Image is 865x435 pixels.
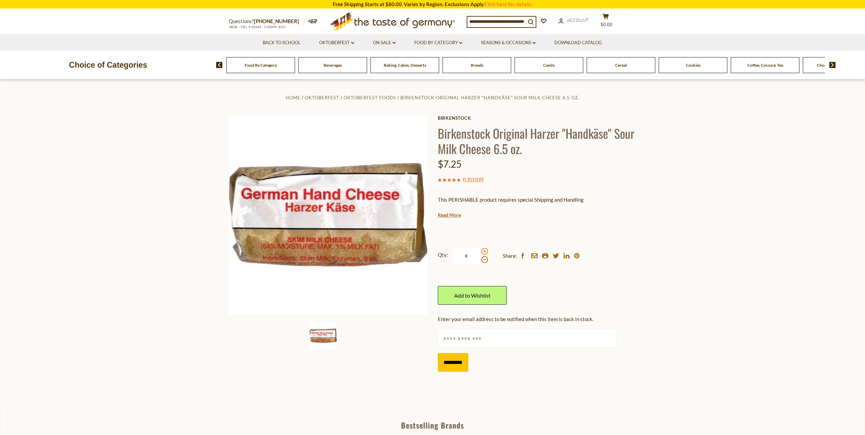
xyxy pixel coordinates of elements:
[0,421,865,429] div: Bestselling Brands
[438,212,461,218] a: Read More
[817,63,858,68] a: Chocolate & Marzipan
[686,63,700,68] a: Cookies
[414,39,462,47] a: Food By Category
[438,126,637,156] h1: Birkenstock Original Harzer "Handkäse" Sour Milk Cheese 6.5 oz.
[229,17,304,26] p: Questions?
[384,63,426,68] a: Baking, Cakes, Desserts
[263,39,300,47] a: Back to School
[829,62,836,68] img: next arrow
[229,115,428,314] img: Birkenstock Original Harzer Sour Milk Cheese
[543,63,555,68] a: Candy
[310,322,337,349] img: Birkenstock Original Harzer Sour Milk Cheese
[444,209,637,218] li: We will ship this product in heat-protective packaging and ice.
[400,95,579,100] a: Birkenstock Original Harzer "Handkäse" Sour Milk Cheese 6.5 oz.
[601,22,612,27] span: $0.00
[438,251,448,259] strong: Qty:
[503,252,517,260] span: Share:
[319,39,354,47] a: Oktoberfest
[558,17,589,24] a: Account
[464,176,482,183] a: 1 Review
[305,95,339,100] a: Oktoberfest
[484,1,533,7] a: Click here for details.
[747,63,783,68] a: Coffee, Cocoa & Tea
[615,63,627,68] a: Cereal
[286,95,300,100] a: Home
[554,39,602,47] a: Download Catalog
[452,247,480,265] input: Qty:
[229,25,287,29] span: MON - FRI, 9:00AM - 5:00PM (EST)
[216,62,223,68] img: previous arrow
[373,39,396,47] a: On Sale
[438,196,637,204] p: This PERISHABLE product requires special Shipping and Handling
[596,13,616,30] button: $0.00
[438,115,637,121] a: Birkenstock
[344,95,396,100] a: Oktoberfest Foods
[254,18,299,24] a: [PHONE_NUMBER]
[481,39,536,47] a: Seasons & Occasions
[471,63,483,68] a: Breads
[463,176,483,183] span: ( )
[438,286,507,305] a: Add to Wishlist
[245,63,277,68] a: Food By Category
[438,158,462,170] span: $7.25
[567,17,589,23] span: Account
[438,315,637,323] div: Enter your email address to be notified when this item is back in stock.
[324,63,342,68] a: Beverages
